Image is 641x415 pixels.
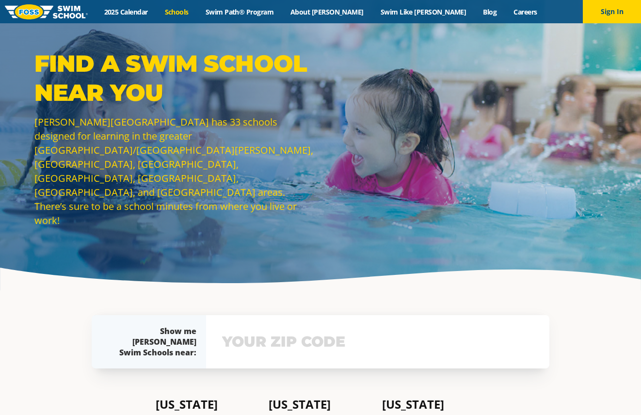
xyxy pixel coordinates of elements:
[220,328,536,356] input: YOUR ZIP CODE
[34,115,316,227] p: [PERSON_NAME][GEOGRAPHIC_DATA] has 33 schools designed for learning in the greater [GEOGRAPHIC_DA...
[34,49,316,107] p: Find a Swim School Near You
[96,7,156,16] a: 2025 Calendar
[382,398,485,411] h4: [US_STATE]
[111,326,196,358] div: Show me [PERSON_NAME] Swim Schools near:
[156,398,259,411] h4: [US_STATE]
[5,4,88,19] img: FOSS Swim School Logo
[269,398,372,411] h4: [US_STATE]
[282,7,372,16] a: About [PERSON_NAME]
[197,7,282,16] a: Swim Path® Program
[505,7,545,16] a: Careers
[475,7,505,16] a: Blog
[156,7,197,16] a: Schools
[372,7,475,16] a: Swim Like [PERSON_NAME]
